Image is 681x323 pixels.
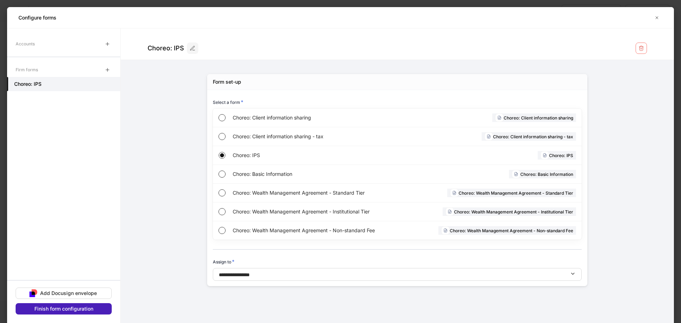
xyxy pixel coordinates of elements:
div: Form set-up [213,78,241,85]
button: Add Docusign envelope [16,288,112,299]
span: Choreo: Wealth Management Agreement - Non-standard Fee [233,227,401,234]
h6: Select a form [213,99,243,106]
div: Finish form configuration [34,305,93,312]
span: Choreo: Basic Information [233,171,395,178]
a: Choreo: IPS [7,77,120,91]
button: Finish form configuration [16,303,112,314]
div: Choreo: Wealth Management Agreement - Standard Tier [447,189,576,197]
div: Accounts [16,38,35,50]
div: Choreo: Wealth Management Agreement - Non-standard Fee [438,226,576,235]
h5: Choreo: IPS [14,80,41,88]
span: Choreo: Wealth Management Agreement - Standard Tier [233,189,400,196]
div: Choreo: IPS [538,151,576,160]
div: Choreo: IPS [148,44,184,52]
div: Firm forms [16,63,38,76]
span: Choreo: Wealth Management Agreement - Institutional Tier [233,208,400,215]
div: Add Docusign envelope [40,290,97,297]
h5: Configure forms [18,14,56,21]
div: Choreo: Client information sharing [492,113,576,122]
div: Choreo: Basic Information [509,170,576,178]
span: Choreo: Client information sharing - tax [233,133,397,140]
div: Choreo: Wealth Management Agreement - Institutional Tier [443,207,576,216]
span: Choreo: Client information sharing [233,114,396,121]
span: Choreo: IPS [233,152,393,159]
h6: Assign to [213,258,234,265]
div: Choreo: Client information sharing - tax [482,132,576,141]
